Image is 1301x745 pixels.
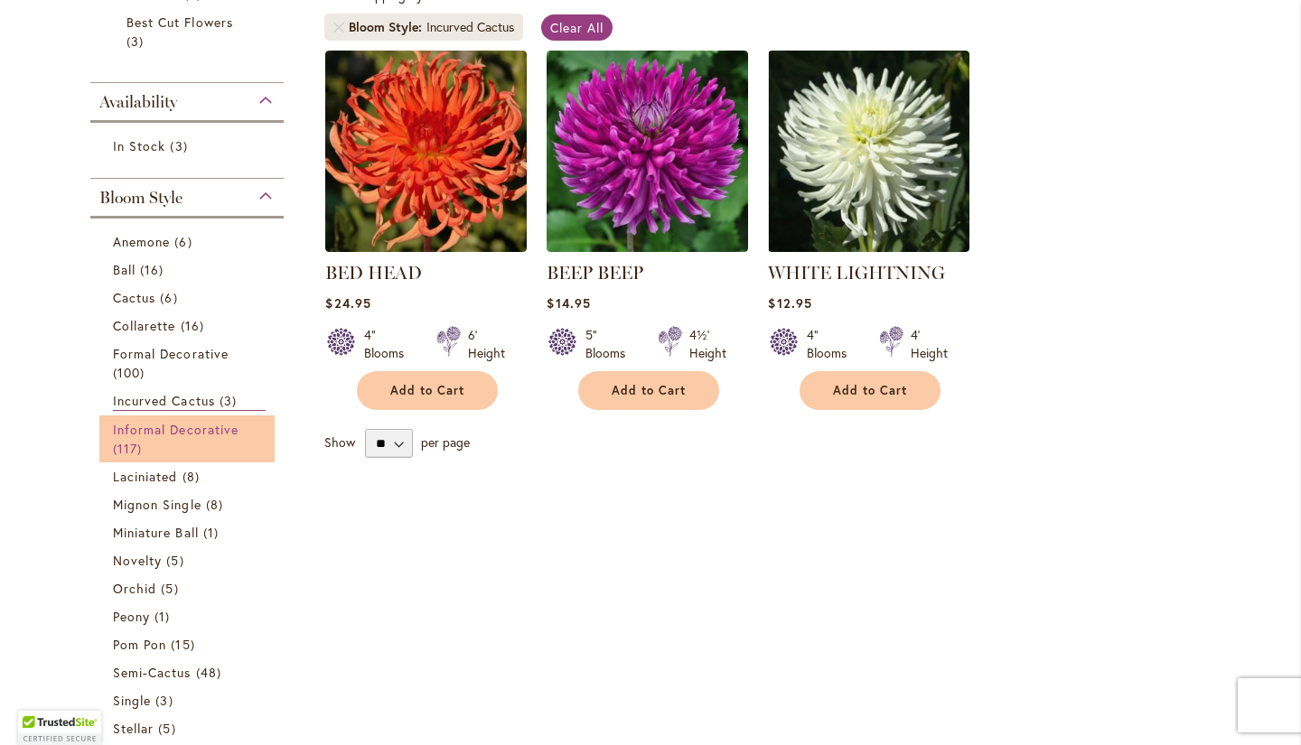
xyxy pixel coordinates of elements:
span: Collarette [113,317,176,334]
img: WHITE LIGHTNING [768,51,969,252]
span: Pom Pon [113,636,166,653]
div: 4½' Height [689,326,726,362]
span: 6 [174,232,196,251]
button: Add to Cart [800,371,941,410]
span: $12.95 [768,294,811,312]
span: In Stock [113,137,165,154]
span: Formal Decorative [113,345,229,362]
span: 48 [196,663,226,682]
img: BED HEAD [325,51,527,252]
a: BEEP BEEP [547,238,748,256]
span: 3 [155,691,177,710]
span: Semi-Cactus [113,664,192,681]
span: Miniature Ball [113,524,199,541]
span: Orchid [113,580,156,597]
span: 3 [220,391,241,410]
span: Availability [99,92,177,112]
span: Add to Cart [612,383,686,398]
button: Add to Cart [357,371,498,410]
a: Incurved Cactus 3 [113,391,266,411]
a: Remove Bloom Style Incurved Cactus [333,22,344,33]
a: Miniature Ball 1 [113,523,266,542]
span: 8 [183,467,204,486]
a: Informal Decorative 117 [113,420,266,458]
span: per page [421,433,470,451]
span: Bloom Style [349,18,426,36]
span: 3 [170,136,192,155]
span: 5 [161,579,183,598]
a: Best Cut Flowers [126,13,252,51]
span: Anemone [113,233,170,250]
a: Pom Pon 15 [113,635,266,654]
a: WHITE LIGHTNING [768,262,945,284]
a: Single 3 [113,691,266,710]
a: Mignon Single 8 [113,495,266,514]
div: 4' Height [911,326,948,362]
span: 100 [113,363,149,382]
a: Laciniated 8 [113,467,266,486]
span: 1 [154,607,174,626]
span: Laciniated [113,468,178,485]
button: Add to Cart [578,371,719,410]
a: Peony 1 [113,607,266,626]
span: 8 [206,495,228,514]
span: 6 [160,288,182,307]
span: 1 [203,523,223,542]
span: 5 [158,719,180,738]
div: 4" Blooms [364,326,415,362]
span: $24.95 [325,294,370,312]
span: 3 [126,32,148,51]
a: Stellar 5 [113,719,266,738]
span: Ball [113,261,136,278]
a: Orchid 5 [113,579,266,598]
span: Bloom Style [99,188,183,208]
a: Collarette 16 [113,316,266,335]
a: Novelty 5 [113,551,266,570]
span: Stellar [113,720,154,737]
div: Incurved Cactus [426,18,514,36]
span: Mignon Single [113,496,201,513]
span: Show [324,433,355,451]
span: 16 [181,316,209,335]
span: $14.95 [547,294,590,312]
span: 16 [140,260,168,279]
span: Best Cut Flowers [126,14,233,31]
span: Single [113,692,151,709]
span: Incurved Cactus [113,392,215,409]
span: Peony [113,608,150,625]
span: Clear All [550,19,604,36]
span: Cactus [113,289,155,306]
a: Semi-Cactus 48 [113,663,266,682]
a: Cactus 6 [113,288,266,307]
span: Add to Cart [390,383,464,398]
div: 4" Blooms [807,326,857,362]
a: In Stock 3 [113,136,266,155]
a: Anemone 6 [113,232,266,251]
a: WHITE LIGHTNING [768,238,969,256]
iframe: Launch Accessibility Center [14,681,64,731]
a: BED HEAD [325,262,422,284]
span: Novelty [113,552,162,569]
span: 5 [166,551,188,570]
span: 15 [171,635,199,654]
a: BED HEAD [325,238,527,256]
a: Clear All [541,14,613,41]
span: Add to Cart [833,383,907,398]
div: 6' Height [468,326,505,362]
span: 117 [113,439,146,458]
img: BEEP BEEP [547,51,748,252]
a: BEEP BEEP [547,262,643,284]
a: Ball 16 [113,260,266,279]
div: 5" Blooms [585,326,636,362]
a: Formal Decorative 100 [113,344,266,382]
span: Informal Decorative [113,421,239,438]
